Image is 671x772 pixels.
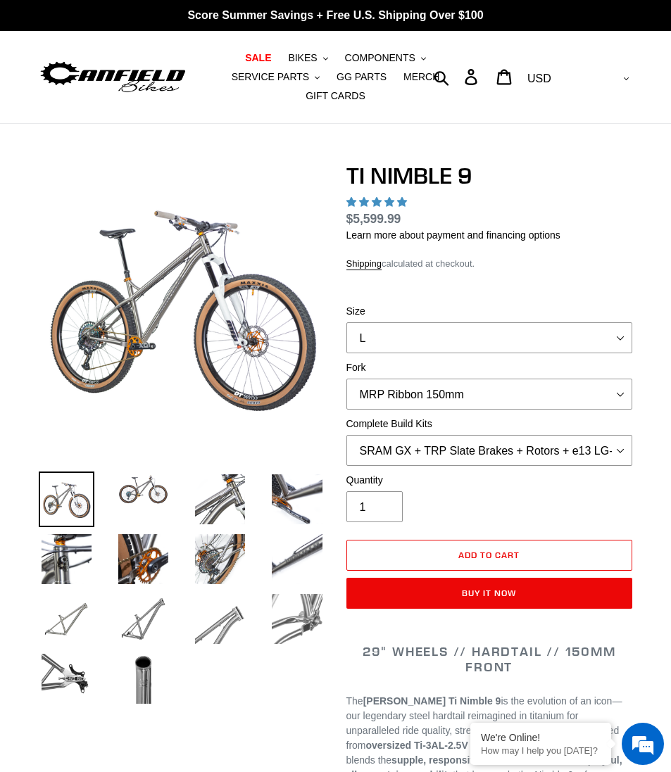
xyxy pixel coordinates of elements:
strong: oversized Ti-3AL-2.5V tubing [366,740,501,751]
img: Load image into Gallery viewer, TI NIMBLE 9 [39,651,94,707]
span: 4.89 stars [346,196,410,208]
div: We're Online! [481,732,601,743]
img: Load image into Gallery viewer, TI NIMBLE 9 [39,591,94,647]
img: Load image into Gallery viewer, TI NIMBLE 9 [192,531,248,587]
strong: supple, responsive feel of titanium [391,754,553,766]
a: Shipping [346,258,382,270]
span: 29" WHEELS // HARDTAIL // 150MM FRONT [363,643,616,675]
h1: TI NIMBLE 9 [346,163,633,189]
a: MERCH [396,68,446,87]
img: Load image into Gallery viewer, TI NIMBLE 9 [115,531,171,587]
button: BIKES [281,49,334,68]
span: SERVICE PARTS [232,71,309,83]
img: Canfield Bikes [39,58,187,96]
img: TI NIMBLE 9 [42,165,322,446]
img: Load image into Gallery viewer, TI NIMBLE 9 [192,591,248,647]
img: Load image into Gallery viewer, TI NIMBLE 9 [269,472,325,527]
strong: [PERSON_NAME] Ti Nimble 9 [363,695,501,707]
label: Size [346,304,633,319]
button: Buy it now [346,578,633,609]
img: Load image into Gallery viewer, TI NIMBLE 9 [115,651,171,707]
img: Load image into Gallery viewer, TI NIMBLE 9 [269,591,325,647]
img: Load image into Gallery viewer, TI NIMBLE 9 [39,472,94,527]
div: calculated at checkout. [346,257,633,271]
span: $5,599.99 [346,212,401,226]
button: SERVICE PARTS [225,68,327,87]
span: MERCH [403,71,439,83]
span: BIKES [288,52,317,64]
img: Load image into Gallery viewer, TI NIMBLE 9 [192,472,248,527]
img: Load image into Gallery viewer, TI NIMBLE 9 [115,472,171,507]
span: SALE [245,52,271,64]
button: Add to cart [346,540,633,571]
span: GG PARTS [337,71,387,83]
span: Add to cart [458,550,520,560]
a: Learn more about payment and financing options [346,229,560,241]
label: Complete Build Kits [346,417,633,431]
label: Quantity [346,473,633,488]
p: How may I help you today? [481,745,601,756]
label: Fork [346,360,633,375]
img: Load image into Gallery viewer, TI NIMBLE 9 [39,531,94,587]
img: Load image into Gallery viewer, TI NIMBLE 9 [269,531,325,587]
img: Load image into Gallery viewer, TI NIMBLE 9 [115,591,171,647]
a: SALE [238,49,278,68]
a: GIFT CARDS [299,87,372,106]
button: COMPONENTS [338,49,433,68]
a: GG PARTS [330,68,394,87]
span: GIFT CARDS [306,90,365,102]
span: COMPONENTS [345,52,415,64]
